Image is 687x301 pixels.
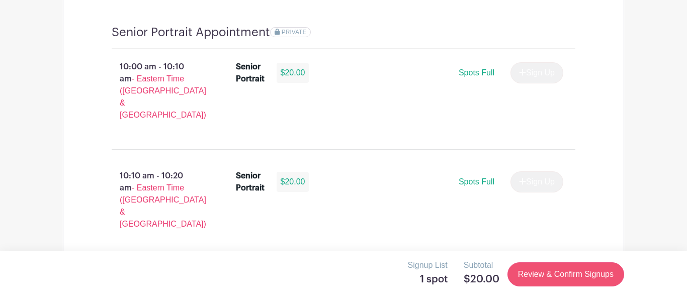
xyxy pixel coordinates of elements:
div: Senior Portrait [236,170,265,194]
h5: 1 spot [408,273,448,285]
p: Subtotal [464,259,499,271]
p: 10:10 am - 10:20 am [96,166,220,234]
div: $20.00 [277,63,309,83]
div: Senior Portrait [236,61,265,85]
span: - Eastern Time ([GEOGRAPHIC_DATA] & [GEOGRAPHIC_DATA]) [120,183,206,228]
span: - Eastern Time ([GEOGRAPHIC_DATA] & [GEOGRAPHIC_DATA]) [120,74,206,119]
h5: $20.00 [464,273,499,285]
span: Spots Full [459,68,494,77]
span: Spots Full [459,177,494,186]
p: Signup List [408,259,448,271]
h4: Senior Portrait Appointment [112,25,270,40]
a: Review & Confirm Signups [507,262,624,286]
p: 10:00 am - 10:10 am [96,57,220,125]
div: $20.00 [277,172,309,192]
span: PRIVATE [282,29,307,36]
